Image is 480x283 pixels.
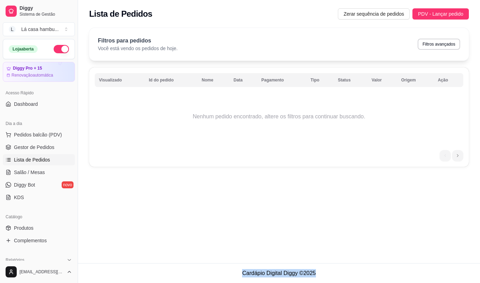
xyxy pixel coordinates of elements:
[21,26,59,33] div: Lá casa hambu ...
[9,26,16,33] span: L
[3,167,75,178] a: Salão / Mesas
[98,37,178,45] p: Filtros para pedidos
[145,73,198,87] th: Id do pedido
[14,169,45,176] span: Salão / Mesas
[334,73,367,87] th: Status
[3,235,75,246] a: Complementos
[3,142,75,153] a: Gestor de Pedidos
[95,89,463,144] td: Nenhum pedido encontrado, altere os filtros para continuar buscando.
[20,11,72,17] span: Sistema de Gestão
[3,99,75,110] a: Dashboard
[418,39,460,50] button: Filtros avançados
[307,73,334,87] th: Tipo
[95,73,145,87] th: Visualizado
[343,10,404,18] span: Zerar sequência de pedidos
[14,156,50,163] span: Lista de Pedidos
[3,87,75,99] div: Acesso Rápido
[3,192,75,203] a: KDS
[14,194,24,201] span: KDS
[14,225,33,231] span: Produtos
[397,73,434,87] th: Origem
[3,62,75,82] a: Diggy Pro + 15Renovaçãoautomática
[3,3,75,19] a: DiggySistema de Gestão
[434,73,463,87] th: Ação
[6,257,24,263] span: Relatórios
[3,264,75,280] button: [EMAIL_ADDRESS][DOMAIN_NAME]
[230,73,257,87] th: Data
[98,45,178,52] p: Você está vendo os pedidos de hoje.
[89,8,152,19] h2: Lista de Pedidos
[3,211,75,222] div: Catálogo
[3,222,75,234] a: Produtos
[9,45,38,53] div: Loja aberta
[3,129,75,140] button: Pedidos balcão (PDV)
[13,66,42,71] article: Diggy Pro + 15
[338,8,410,19] button: Zerar sequência de pedidos
[14,237,47,244] span: Complementos
[14,181,35,188] span: Diggy Bot
[418,10,463,18] span: PDV - Lançar pedido
[3,179,75,190] a: Diggy Botnovo
[54,45,69,53] button: Alterar Status
[257,73,306,87] th: Pagamento
[3,118,75,129] div: Dia a dia
[20,5,72,11] span: Diggy
[412,8,469,19] button: PDV - Lançar pedido
[78,263,480,283] footer: Cardápio Digital Diggy © 2025
[436,147,467,165] nav: pagination navigation
[14,144,54,151] span: Gestor de Pedidos
[452,150,463,161] li: next page button
[11,72,53,78] article: Renovação automática
[367,73,397,87] th: Valor
[20,269,64,275] span: [EMAIL_ADDRESS][DOMAIN_NAME]
[14,131,62,138] span: Pedidos balcão (PDV)
[14,101,38,108] span: Dashboard
[3,22,75,36] button: Select a team
[198,73,229,87] th: Nome
[3,154,75,165] a: Lista de Pedidos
